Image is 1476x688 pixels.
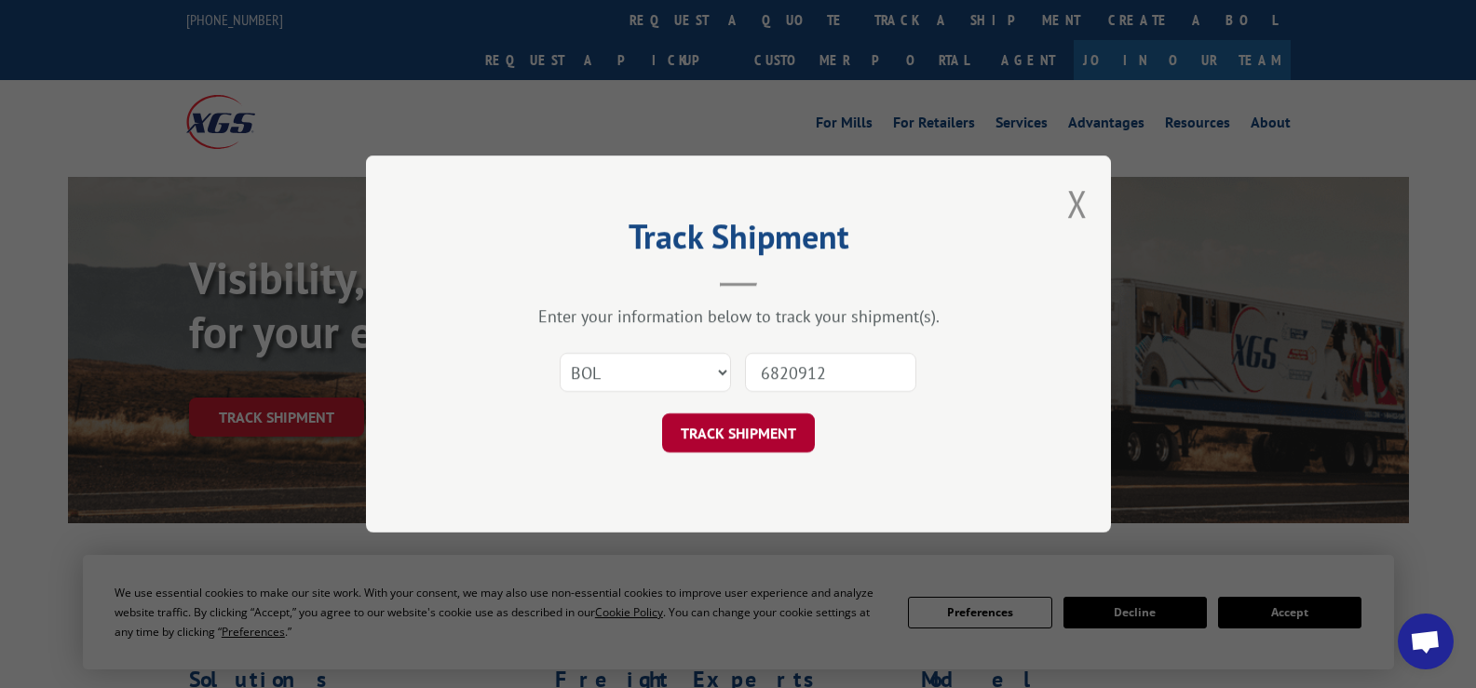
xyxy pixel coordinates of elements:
[745,353,916,392] input: Number(s)
[459,305,1018,327] div: Enter your information below to track your shipment(s).
[662,413,815,452] button: TRACK SHIPMENT
[459,223,1018,259] h2: Track Shipment
[1398,614,1454,669] a: Open chat
[1067,179,1088,228] button: Close modal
